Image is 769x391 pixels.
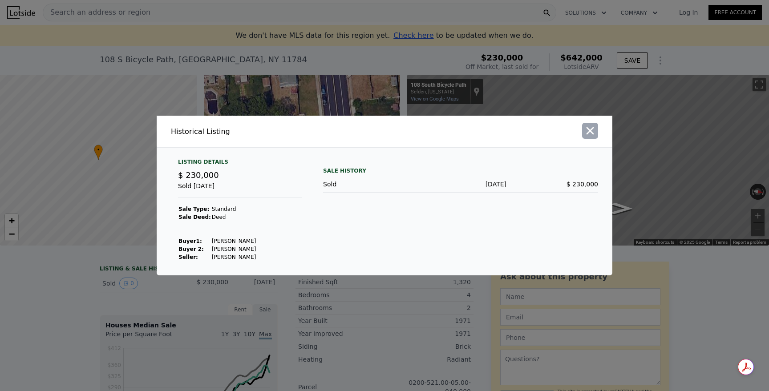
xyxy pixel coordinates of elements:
[178,158,302,169] div: Listing Details
[415,180,506,189] div: [DATE]
[211,213,257,221] td: Deed
[567,181,598,188] span: $ 230,000
[178,170,219,180] span: $ 230,000
[178,181,302,198] div: Sold [DATE]
[211,245,257,253] td: [PERSON_NAME]
[211,205,257,213] td: Standard
[178,246,204,252] strong: Buyer 2:
[171,126,381,137] div: Historical Listing
[178,238,202,244] strong: Buyer 1 :
[323,180,415,189] div: Sold
[211,253,257,261] td: [PERSON_NAME]
[178,214,211,220] strong: Sale Deed:
[178,254,198,260] strong: Seller :
[323,165,598,176] div: Sale History
[211,237,257,245] td: [PERSON_NAME]
[178,206,209,212] strong: Sale Type:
